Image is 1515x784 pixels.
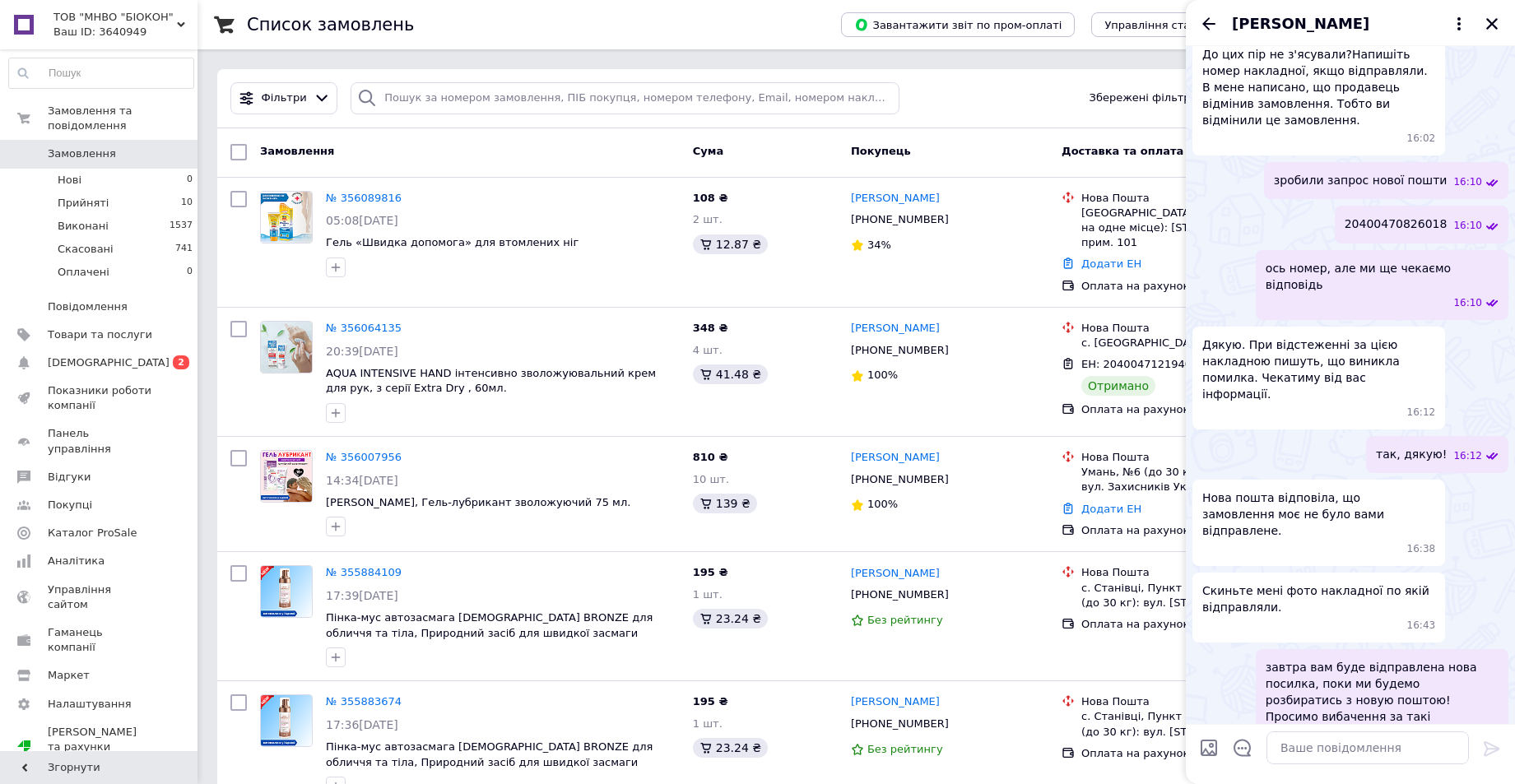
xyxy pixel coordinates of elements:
[261,566,312,617] img: Фото товару
[1081,709,1301,739] div: с. Станівці, Пункт приймання-видачі (до 30 кг): вул. [STREET_ADDRESS]
[181,196,193,211] span: 10
[1407,132,1436,146] span: 16:02 11.08.2025
[1081,257,1141,270] a: Додати ЕН
[693,234,768,254] div: 12.87 ₴
[1202,46,1435,128] span: До цих пір не з'ясували?Напишіть номер накладної, якщо відправляли. В мене написано, що продавець...
[1232,13,1469,35] button: [PERSON_NAME]
[9,58,193,88] input: Пошук
[48,554,105,568] span: Аналітика
[1232,13,1369,35] span: [PERSON_NAME]
[326,496,630,508] a: [PERSON_NAME], Гель-лубрикант зволожуючий 75 мл.
[867,239,891,251] span: 34%
[1202,489,1435,539] span: Нова пошта відповіла, що замовлення моє не було вами відправлене.
[326,740,653,783] a: Пінка-мус автозасмага [DEMOGRAPHIC_DATA] BRONZE для обличчя та тіла, Природний засіб для швидкої ...
[53,25,198,39] div: Ваш ID: 3640949
[261,695,312,746] img: Фото товару
[1266,260,1499,293] span: ось номер, але ми ще чекаємо відповідь
[326,345,398,358] span: 20:39[DATE]
[851,321,940,336] a: [PERSON_NAME]
[867,614,943,626] span: Без рейтингу
[48,697,132,712] span: Налаштування
[693,494,757,513] div: 139 ₴
[851,145,911,157] span: Покупець
[693,695,728,707] span: 195 ₴
[693,364,768,384] div: 41.48 ₴
[326,214,398,227] span: 05:08[DATE]
[1081,402,1301,417] div: Оплата на рахунок
[48,526,137,540] span: Каталог ProSale
[693,451,728,463] span: 810 ₴
[1081,206,1301,251] div: [GEOGRAPHIC_DATA], №115 (до 30 кг на одне місце): [STREET_ADDRESS], прим. 101
[841,12,1075,37] button: Завантажити звіт по пром-оплаті
[1081,746,1301,761] div: Оплата на рахунок
[1062,145,1183,157] span: Доставка та оплата
[48,426,152,456] span: Панель управління
[1081,581,1301,610] div: с. Станівці, Пункт приймання-видачі (до 30 кг): вул. [STREET_ADDRESS]
[1376,446,1447,463] span: так, дякую!
[326,566,402,578] a: № 355884109
[260,694,313,747] a: Фото товару
[851,473,949,485] span: [PHONE_NUMBER]
[260,565,313,618] a: Фото товару
[1453,219,1482,233] span: 16:10 11.08.2025
[58,219,109,234] span: Виконані
[851,566,940,582] a: [PERSON_NAME]
[1453,449,1482,463] span: 16:12 11.08.2025
[48,327,152,342] span: Товари та послуги
[48,146,116,161] span: Замовлення
[1081,336,1301,350] div: с. [GEOGRAPHIC_DATA]
[48,470,91,485] span: Відгуки
[851,694,940,710] a: [PERSON_NAME]
[1104,19,1230,31] span: Управління статусами
[1453,175,1482,189] span: 16:10 11.08.2025
[693,717,723,730] span: 1 шт.
[1274,172,1448,189] span: зробили запрос нової пошти
[48,668,90,683] span: Маркет
[1081,279,1301,294] div: Оплата на рахунок
[1202,336,1435,402] span: Дякую. При відстеженні за цією накладною пишуть, що виникла помилка. Чекатиму від вас інформації.
[1081,694,1301,709] div: Нова Пошта
[1090,90,1201,106] span: Збережені фільтри:
[326,192,402,204] a: № 356089816
[261,451,312,502] img: Фото товару
[1081,376,1155,396] div: Отримано
[175,242,193,257] span: 741
[1345,216,1448,233] span: 20400470826018
[1081,565,1301,580] div: Нова Пошта
[1266,659,1499,741] span: завтра вам буде відправлена нова посилка, поки ми будемо розбиратись з новую поштою! Просимо виба...
[851,191,940,206] a: [PERSON_NAME]
[326,236,579,248] a: Гель «Швидка допомога» для втомлених ніг
[326,367,656,395] a: AQUA INTENSIVE HAND інтенсивно зволожуювальний крем для рук, з серії Extra Dry , 60мл.
[262,90,307,106] span: Фільтри
[1081,450,1301,465] div: Нова Пошта
[326,322,402,334] a: № 356064135
[693,344,723,356] span: 4 шт.
[1081,503,1141,515] a: Додати ЕН
[867,369,898,381] span: 100%
[326,695,402,707] a: № 355883674
[1407,619,1436,633] span: 16:43 11.08.2025
[351,82,899,114] input: Пошук за номером замовлення, ПІБ покупця, номером телефону, Email, номером накладної
[261,192,312,243] img: Фото товару
[53,10,177,25] span: ТОВ "МНВО "БІОКОН"
[326,589,398,602] span: 17:39[DATE]
[851,344,949,356] span: [PHONE_NUMBER]
[326,611,653,654] a: Пінка-мус автозасмага [DEMOGRAPHIC_DATA] BRONZE для обличчя та тіла, Природний засіб для швидкої ...
[48,383,152,413] span: Показники роботи компанії
[48,498,92,513] span: Покупці
[693,588,723,601] span: 1 шт.
[48,725,152,770] span: [PERSON_NAME] та рахунки
[247,15,414,35] h1: Список замовлень
[1081,465,1301,494] div: Умань, №6 (до 30 кг на одне місце): вул. Захисників України, 27
[854,17,1062,32] span: Завантажити звіт по пром-оплаті
[187,173,193,188] span: 0
[48,355,170,370] span: [DEMOGRAPHIC_DATA]
[187,265,193,280] span: 0
[1081,191,1301,206] div: Нова Пошта
[693,609,768,629] div: 23.24 ₴
[260,191,313,244] a: Фото товару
